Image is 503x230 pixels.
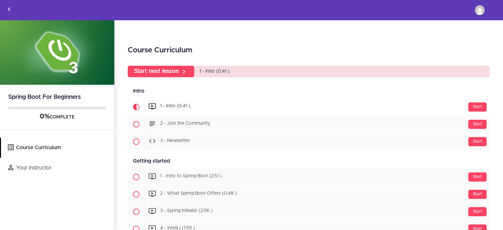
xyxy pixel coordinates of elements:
a: Course Curriculum [1,138,114,158]
a: Start 2 - What Spring Boot Offers (0:48 ) [128,186,490,203]
span: 2 - What Spring Boot Offers (0:48 ) [160,191,237,196]
span: 1 - Intro (0:41 ) [199,69,230,74]
span: Current item [128,98,145,115]
span: 1 - Intro to Spring Boot (2:51 ) [160,174,222,179]
div: Start [468,207,487,216]
span: 1 - Intro (0:41 ) [160,104,190,109]
img: nyawinoann@gmail.com [475,5,485,15]
a: Start 3 - Spring Initializr (2:56 ) [128,203,490,220]
svg: Back to courses [5,5,13,13]
div: Start [468,137,487,146]
div: Start [468,120,487,129]
h2: Course Curriculum [128,45,490,56]
a: Start 3 - Newsletter [128,133,490,150]
a: Start 1 - Intro to Spring Boot (2:51 ) [128,168,490,186]
a: Start next lesson [128,66,194,77]
div: Intro [128,84,490,98]
a: Your Instructor [1,158,114,178]
div: Start [468,190,487,199]
a: Current item Start 1 - Intro (0:41 ) [128,98,490,115]
a: Start 2 - Join the Community [128,116,490,133]
div: Start [468,102,487,112]
a: Back to courses [0,0,18,20]
div: COMPLETE [8,113,106,121]
div: Getting started [128,154,490,168]
span: 3 - Spring Initializr (2:56 ) [160,209,213,213]
span: 2 - Join the Community [160,121,210,126]
span: 3 - Newsletter [160,139,190,143]
div: Start [468,172,487,182]
span: 0% [40,113,50,120]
